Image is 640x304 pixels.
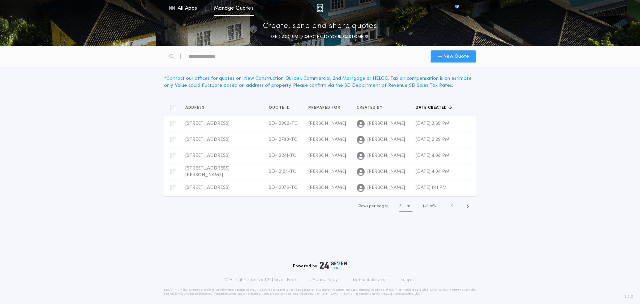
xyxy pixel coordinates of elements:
[399,201,412,212] button: 5
[308,185,346,190] span: [PERSON_NAME]
[311,277,338,283] a: Privacy Policy
[416,169,449,174] span: [DATE] 4:04 PM
[399,203,402,210] h1: 5
[400,277,415,283] a: Support
[308,169,346,174] span: [PERSON_NAME]
[430,203,436,209] span: of 6
[416,105,448,110] span: Date created
[367,185,405,191] span: [PERSON_NAME]
[185,185,230,190] span: [STREET_ADDRESS]
[416,185,447,190] span: [DATE] 1:41 PM
[416,153,449,158] span: [DATE] 4:08 PM
[269,105,291,110] span: Quote ID
[164,288,476,296] p: DISCLAIMER: This estimate is provided for informational purposes only. 24|Seven Fees, a product o...
[185,104,210,111] button: Address
[317,4,323,12] img: img
[357,104,388,111] button: Created by
[426,204,429,208] span: 5
[367,120,405,127] span: [PERSON_NAME]
[185,153,230,158] span: [STREET_ADDRESS]
[416,137,449,142] span: [DATE] 2:29 PM
[443,53,469,60] span: New Quote
[443,5,471,11] img: vs-icon
[269,121,298,126] span: SD-12962-TC
[358,204,388,208] span: Rows per page:
[225,277,297,283] p: © All rights reserved. 24|Seven Fees
[263,21,377,32] p: Create, send and share quotes
[164,75,476,89] div: * Contact our offices for quotes on: New Construction, Builder, Commercial, 2nd Mortgage or HELOC...
[431,50,476,62] button: New Quote
[624,294,633,300] span: 3.8.0
[367,153,405,159] span: [PERSON_NAME]
[269,185,297,190] span: SD-12075-TC
[269,137,297,142] span: SD-12790-TC
[269,169,296,174] span: SD-12104-TC
[352,277,386,283] a: Terms of Service
[416,104,452,111] button: Date created
[416,121,449,126] span: [DATE] 3:35 PM
[185,137,230,142] span: [STREET_ADDRESS]
[308,153,346,158] span: [PERSON_NAME]
[185,121,230,126] span: [STREET_ADDRESS]
[293,261,347,269] div: Powered by
[269,104,295,111] button: Quote ID
[269,153,296,158] span: SD-12241-TC
[270,34,370,40] p: SEND ACCURATE QUOTES TO YOUR CUSTOMERS.
[367,136,405,143] span: [PERSON_NAME]
[308,105,342,110] span: Prepared for
[357,105,384,110] span: Created by
[367,169,405,175] span: [PERSON_NAME]
[308,121,346,126] span: [PERSON_NAME]
[185,105,206,110] span: Address
[321,293,354,295] a: [URL][DOMAIN_NAME]
[320,261,347,269] img: logo
[308,137,346,142] span: [PERSON_NAME]
[423,204,424,208] span: 1
[185,166,230,178] span: [STREET_ADDRESS][PERSON_NAME]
